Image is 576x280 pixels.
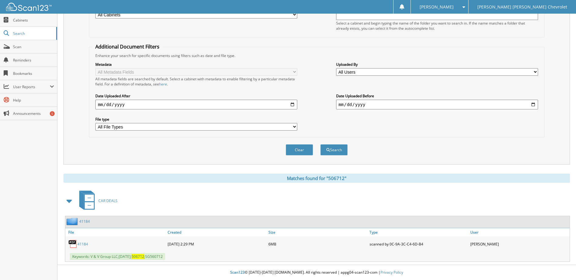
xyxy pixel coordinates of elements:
div: 5 [50,111,55,116]
div: [PERSON_NAME] [469,238,570,250]
span: [PERSON_NAME] [420,5,454,9]
span: Search [13,31,53,36]
div: Matches found for "506712" [63,174,570,183]
img: PDF.png [68,239,77,248]
iframe: Chat Widget [546,251,576,280]
button: Clear [286,144,313,155]
label: Date Uploaded After [95,93,297,98]
a: User [469,228,570,236]
img: folder2.png [66,218,79,225]
div: © [DATE]-[DATE] [DOMAIN_NAME]. All rights reserved | appg04-scan123-com | [57,265,576,280]
span: Reminders [13,58,54,63]
label: Metadata [95,62,297,67]
span: Cabinets [13,18,54,23]
div: Select a cabinet and begin typing the name of the folder you want to search in. If the name match... [336,21,538,31]
a: Type [368,228,469,236]
span: Scan123 [230,270,245,275]
span: CAR DEALS [98,198,118,203]
a: here [159,82,167,87]
span: Keywords: V & V Group LLC;[DATE]; ;SG560712 [70,253,165,260]
span: Scan [13,44,54,49]
a: Privacy Policy [380,270,403,275]
input: start [95,100,297,109]
span: [PERSON_NAME] [PERSON_NAME] Chevrolet [477,5,567,9]
a: Created [166,228,267,236]
div: 6MB [267,238,368,250]
a: CAR DEALS [76,189,118,213]
span: Bookmarks [13,71,54,76]
a: Size [267,228,368,236]
legend: Additional Document Filters [92,43,162,50]
span: User Reports [13,84,50,89]
label: Date Uploaded Before [336,93,538,98]
span: Help [13,98,54,103]
div: scanned by 0C-9A-3C-C4-6D-B4 [368,238,469,250]
img: scan123-logo-white.svg [6,3,52,11]
div: Enhance your search for specific documents using filters such as date and file type. [92,53,541,58]
input: end [336,100,538,109]
span: 506712 [131,254,144,259]
label: File type [95,117,297,122]
div: [DATE] 2:29 PM [166,238,267,250]
label: Uploaded By [336,62,538,67]
div: All metadata fields are searched by default. Select a cabinet with metadata to enable filtering b... [95,76,297,87]
a: 41184 [79,219,90,224]
a: File [65,228,166,236]
span: Announcements [13,111,54,116]
button: Search [320,144,348,155]
a: 41184 [77,242,88,247]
